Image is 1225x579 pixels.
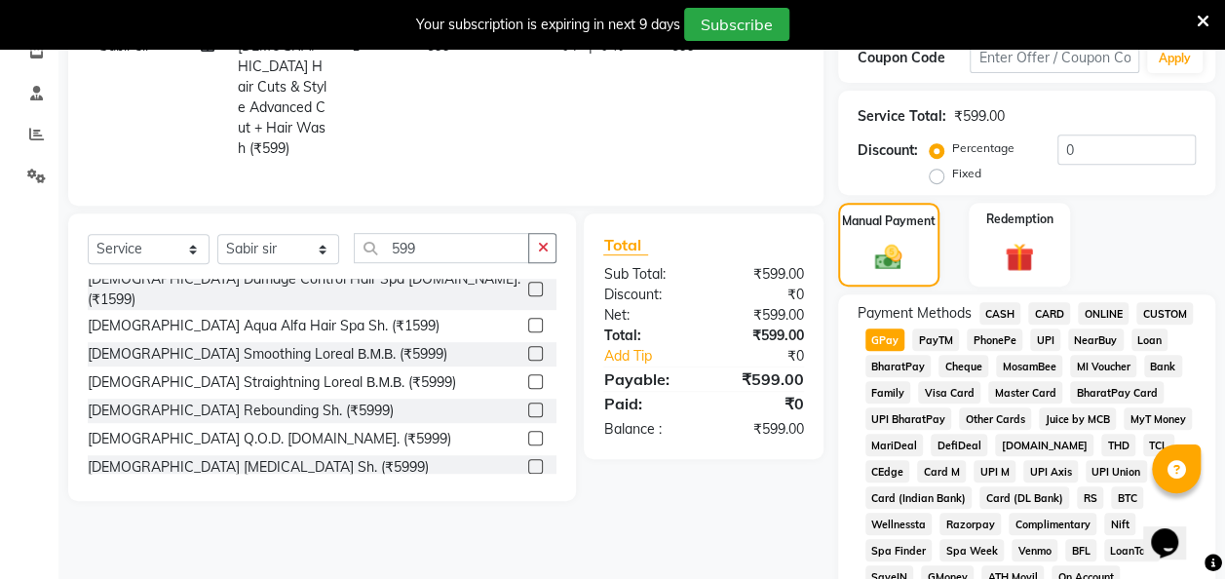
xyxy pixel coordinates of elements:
[704,419,819,440] div: ₹599.00
[589,305,704,326] div: Net:
[842,212,936,230] label: Manual Payment
[88,269,520,310] div: [DEMOGRAPHIC_DATA] Damage Control Hair Spa [DOMAIN_NAME]. (₹1599)
[1009,513,1096,535] span: Complimentary
[589,367,704,391] div: Payable:
[952,139,1014,157] label: Percentage
[603,235,648,255] span: Total
[1023,460,1078,482] span: UPI Axis
[974,460,1015,482] span: UPI M
[88,316,440,336] div: [DEMOGRAPHIC_DATA] Aqua Alfa Hair Spa Sh. (₹1599)
[917,460,966,482] span: Card M
[88,401,394,421] div: [DEMOGRAPHIC_DATA] Rebounding Sh. (₹5999)
[1028,302,1070,325] span: CARD
[589,285,704,305] div: Discount:
[589,346,722,367] a: Add Tip
[865,328,905,351] span: GPay
[865,407,952,430] span: UPI BharatPay
[1111,486,1143,509] span: BTC
[865,539,933,561] span: Spa Finder
[589,264,704,285] div: Sub Total:
[704,326,819,346] div: ₹599.00
[1124,407,1192,430] span: MyT Money
[589,326,704,346] div: Total:
[858,140,918,161] div: Discount:
[996,355,1062,377] span: MosamBee
[704,392,819,415] div: ₹0
[912,328,959,351] span: PayTM
[589,392,704,415] div: Paid:
[967,328,1022,351] span: PhonePe
[1086,460,1147,482] span: UPI Union
[939,513,1001,535] span: Razorpay
[931,434,987,456] span: DefiDeal
[1070,355,1136,377] span: MI Voucher
[1065,539,1096,561] span: BFL
[952,165,981,182] label: Fixed
[1077,486,1103,509] span: RS
[959,407,1031,430] span: Other Cards
[88,429,451,449] div: [DEMOGRAPHIC_DATA] Q.O.D. [DOMAIN_NAME]. (₹5999)
[865,381,911,404] span: Family
[88,344,447,365] div: [DEMOGRAPHIC_DATA] Smoothing Loreal Β.Μ.Β. (₹5999)
[986,211,1053,228] label: Redemption
[988,381,1062,404] span: Master Card
[354,233,529,263] input: Search or Scan
[865,355,932,377] span: BharatPay
[1104,539,1160,561] span: LoanTap
[1143,501,1206,560] iframe: chat widget
[858,48,971,68] div: Coupon Code
[865,513,933,535] span: Wellnessta
[684,8,789,41] button: Subscribe
[1078,302,1129,325] span: ONLINE
[918,381,980,404] span: Visa Card
[1147,44,1203,73] button: Apply
[995,434,1093,456] span: [DOMAIN_NAME]
[939,539,1004,561] span: Spa Week
[88,372,456,393] div: [DEMOGRAPHIC_DATA] Straightning Loreal Β.Μ.Β. (₹5999)
[1136,302,1193,325] span: CUSTOM
[1070,381,1164,404] span: BharatPay Card
[865,460,910,482] span: CEdge
[589,419,704,440] div: Balance :
[979,486,1069,509] span: Card (DL Bank)
[1131,328,1168,351] span: Loan
[723,346,819,367] div: ₹0
[954,106,1005,127] div: ₹599.00
[704,305,819,326] div: ₹599.00
[88,457,429,478] div: [DEMOGRAPHIC_DATA] [MEDICAL_DATA] Sh. (₹5999)
[1144,355,1182,377] span: Bank
[416,15,680,35] div: Your subscription is expiring in next 9 days
[704,264,819,285] div: ₹599.00
[1101,434,1135,456] span: THD
[866,242,910,273] img: _cash.svg
[996,240,1043,276] img: _gift.svg
[1030,328,1060,351] span: UPI
[1068,328,1124,351] span: NearBuy
[970,43,1139,73] input: Enter Offer / Coupon Code
[1104,513,1135,535] span: Nift
[1039,407,1116,430] span: Juice by MCB
[865,486,973,509] span: Card (Indian Bank)
[1012,539,1057,561] span: Venmo
[858,303,972,324] span: Payment Methods
[1143,434,1174,456] span: TCL
[979,302,1021,325] span: CASH
[704,367,819,391] div: ₹599.00
[858,106,946,127] div: Service Total:
[865,434,924,456] span: MariDeal
[938,355,988,377] span: Cheque
[704,285,819,305] div: ₹0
